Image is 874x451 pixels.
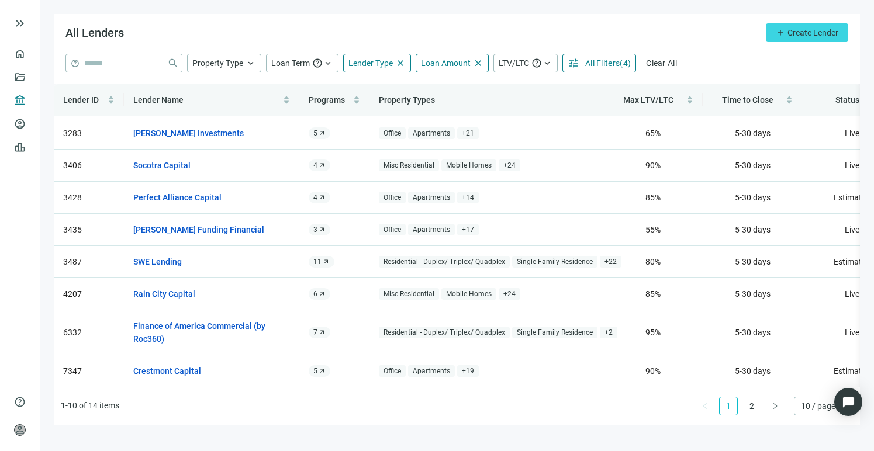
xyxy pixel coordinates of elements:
[696,397,714,415] li: Previous Page
[703,182,802,214] td: 5-30 days
[743,397,761,415] a: 2
[313,328,317,337] span: 7
[794,397,853,415] div: Page Size
[703,278,802,310] td: 5-30 days
[379,159,439,172] span: Misc Residential
[133,223,264,236] a: [PERSON_NAME] Funding Financial
[133,95,184,105] span: Lender Name
[531,58,542,68] span: help
[512,256,597,268] span: Single Family Residence
[702,403,709,410] span: left
[766,397,785,415] li: Next Page
[457,192,479,204] span: + 14
[313,161,317,170] span: 4
[787,28,838,37] span: Create Lender
[313,225,317,234] span: 3
[323,58,333,68] span: keyboard_arrow_up
[408,365,455,377] span: Apartments
[834,193,870,202] span: Estimated
[801,397,846,415] span: 10 / page
[457,365,479,377] span: + 19
[703,246,802,278] td: 5-30 days
[834,257,870,266] span: Estimated
[646,58,677,68] span: Clear All
[319,194,326,201] span: arrow_outward
[720,397,737,415] a: 1
[645,328,661,337] span: 95 %
[722,95,773,105] span: Time to Close
[408,224,455,236] span: Apartments
[379,288,439,300] span: Misc Residential
[623,95,673,105] span: Max LTV/LTC
[313,129,317,138] span: 5
[457,224,479,236] span: + 17
[766,397,785,415] button: right
[441,159,496,172] span: Mobile Homes
[585,58,620,68] span: All Filters
[133,287,195,300] a: Rain City Capital
[845,225,859,234] span: Live
[457,127,479,140] span: + 21
[133,320,278,345] a: Finance of America Commercial (by Roc360)
[379,256,510,268] span: Residential - Duplex/ Triplex/ Quadplex
[312,58,323,68] span: help
[54,182,124,214] td: 3428
[772,403,779,410] span: right
[379,95,435,105] span: Property Types
[766,23,848,42] button: addCreate Lender
[645,161,661,170] span: 90 %
[421,58,471,68] span: Loan Amount
[271,58,310,68] span: Loan Term
[499,159,520,172] span: + 24
[319,226,326,233] span: arrow_outward
[54,150,124,182] td: 3406
[192,58,243,68] span: Property Type
[319,329,326,336] span: arrow_outward
[14,424,26,436] span: person
[133,365,201,377] a: Crestmont Capital
[499,288,520,300] span: + 24
[313,193,317,202] span: 4
[379,327,510,339] span: Residential - Duplex/ Triplex/ Quadplex
[13,16,27,30] span: keyboard_double_arrow_right
[776,28,785,37] span: add
[319,290,326,297] span: arrow_outward
[379,192,406,204] span: Office
[845,129,859,138] span: Live
[645,257,661,266] span: 80 %
[133,191,222,204] a: Perfect Alliance Capital
[645,129,661,138] span: 65 %
[319,162,326,169] span: arrow_outward
[645,289,661,299] span: 85 %
[696,397,714,415] button: left
[313,366,317,376] span: 5
[703,355,802,387] td: 5-30 days
[14,95,22,106] span: account_balance
[54,278,124,310] td: 4207
[319,130,326,137] span: arrow_outward
[473,58,483,68] span: close
[703,117,802,150] td: 5-30 days
[133,255,182,268] a: SWE Lending
[568,57,579,69] span: tune
[379,224,406,236] span: Office
[645,193,661,202] span: 85 %
[620,58,631,68] span: ( 4 )
[512,327,597,339] span: Single Family Residence
[835,95,859,105] span: Status
[600,256,621,268] span: + 22
[645,225,661,234] span: 55 %
[703,310,802,355] td: 5-30 days
[379,365,406,377] span: Office
[641,54,682,72] button: Clear All
[645,366,661,376] span: 90 %
[441,288,496,300] span: Mobile Homes
[742,397,761,415] li: 2
[719,397,738,415] li: 1
[246,58,256,68] span: keyboard_arrow_up
[54,355,124,387] td: 7347
[54,246,124,278] td: 3487
[348,58,393,68] span: Lender Type
[408,127,455,140] span: Apartments
[834,366,870,376] span: Estimated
